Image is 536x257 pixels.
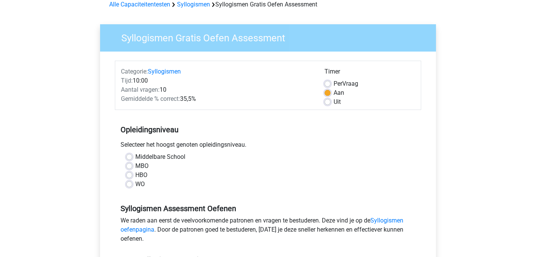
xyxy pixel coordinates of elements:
label: Middelbare School [135,152,185,161]
span: Gemiddelde % correct: [121,95,180,102]
h3: Syllogismen Gratis Oefen Assessment [112,29,430,44]
a: Alle Capaciteitentesten [109,1,170,8]
label: WO [135,180,145,189]
span: Categorie: [121,68,148,75]
div: Timer [324,67,415,79]
h5: Opleidingsniveau [121,122,415,137]
label: Uit [334,97,341,107]
label: MBO [135,161,149,171]
span: Per [334,80,342,87]
div: 10 [115,85,319,94]
a: Syllogismen [148,68,181,75]
label: HBO [135,171,147,180]
h5: Syllogismen Assessment Oefenen [121,204,415,213]
label: Aan [334,88,344,97]
label: Vraag [334,79,358,88]
div: 35,5% [115,94,319,103]
span: Aantal vragen: [121,86,160,93]
div: Selecteer het hoogst genoten opleidingsniveau. [115,140,421,152]
div: 10:00 [115,76,319,85]
div: We raden aan eerst de veelvoorkomende patronen en vragen te bestuderen. Deze vind je op de . Door... [115,216,421,246]
span: Tijd: [121,77,133,84]
a: Syllogismen [177,1,210,8]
